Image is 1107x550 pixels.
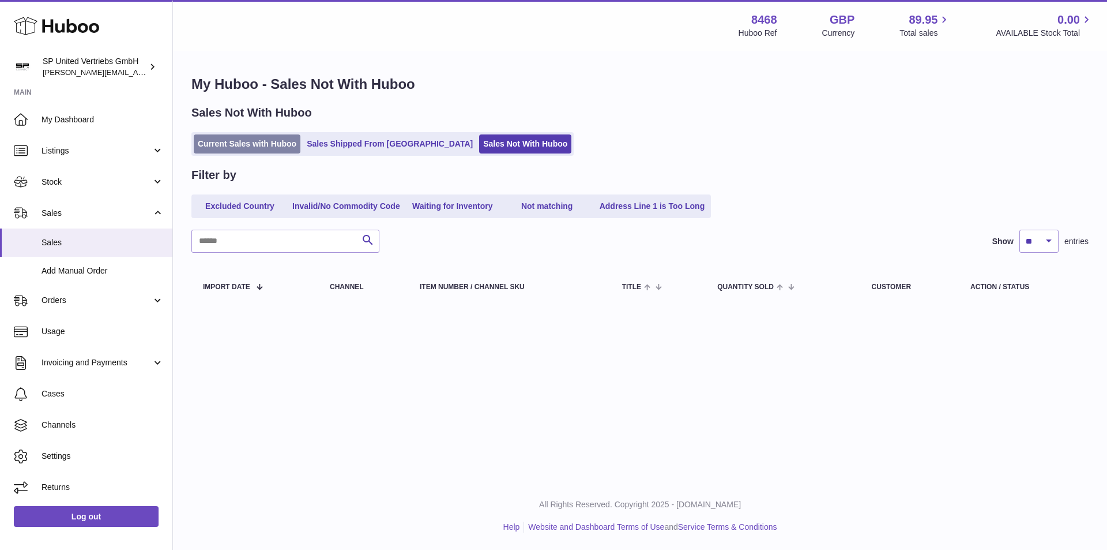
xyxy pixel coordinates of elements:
[899,28,951,39] span: Total sales
[43,56,146,78] div: SP United Vertriebs GmbH
[406,197,499,216] a: Waiting for Inventory
[42,114,164,125] span: My Dashboard
[42,451,164,462] span: Settings
[42,357,152,368] span: Invoicing and Payments
[622,283,641,291] span: Title
[996,12,1093,39] a: 0.00 AVAILABLE Stock Total
[194,197,286,216] a: Excluded Country
[1064,236,1089,247] span: entries
[678,522,777,532] a: Service Terms & Conditions
[42,388,164,399] span: Cases
[822,28,855,39] div: Currency
[191,167,236,183] h2: Filter by
[42,326,164,337] span: Usage
[596,197,709,216] a: Address Line 1 is Too Long
[503,522,520,532] a: Help
[303,134,477,154] a: Sales Shipped From [GEOGRAPHIC_DATA]
[42,145,152,156] span: Listings
[191,105,312,121] h2: Sales Not With Huboo
[899,12,951,39] a: 89.95 Total sales
[42,208,152,219] span: Sales
[288,197,404,216] a: Invalid/No Commodity Code
[992,236,1014,247] label: Show
[739,28,777,39] div: Huboo Ref
[191,75,1089,93] h1: My Huboo - Sales Not With Huboo
[524,522,777,533] li: and
[14,506,159,527] a: Log out
[996,28,1093,39] span: AVAILABLE Stock Total
[909,12,937,28] span: 89.95
[42,420,164,431] span: Channels
[717,283,774,291] span: Quantity Sold
[182,499,1098,510] p: All Rights Reserved. Copyright 2025 - [DOMAIN_NAME]
[330,283,397,291] div: Channel
[872,283,947,291] div: Customer
[42,177,152,188] span: Stock
[420,283,599,291] div: Item Number / Channel SKU
[42,237,164,248] span: Sales
[194,134,300,154] a: Current Sales with Huboo
[501,197,593,216] a: Not matching
[42,482,164,493] span: Returns
[528,522,664,532] a: Website and Dashboard Terms of Use
[479,134,571,154] a: Sales Not With Huboo
[830,12,854,28] strong: GBP
[42,265,164,276] span: Add Manual Order
[14,58,31,76] img: tim@sp-united.com
[43,68,231,77] span: [PERSON_NAME][EMAIL_ADDRESS][DOMAIN_NAME]
[751,12,777,28] strong: 8468
[970,283,1077,291] div: Action / Status
[203,283,250,291] span: Import date
[1057,12,1080,28] span: 0.00
[42,295,152,306] span: Orders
